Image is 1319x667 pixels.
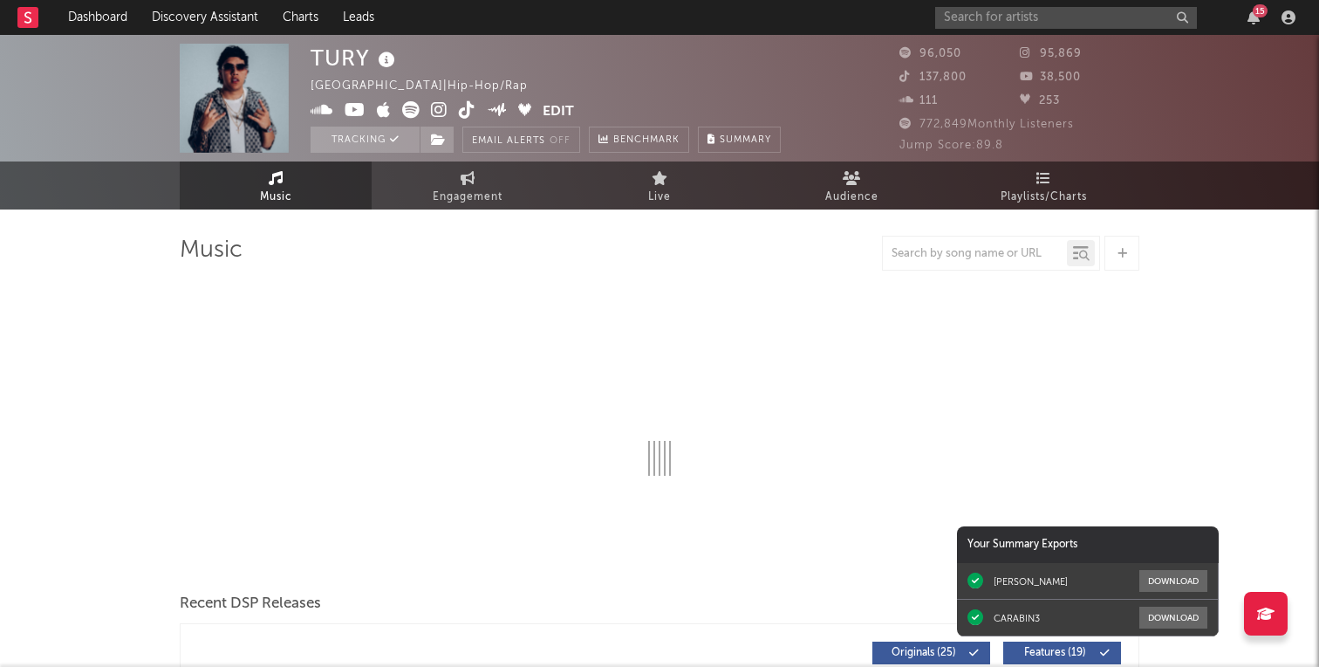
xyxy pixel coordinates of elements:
a: Playlists/Charts [947,162,1139,210]
input: Search by song name or URL [883,247,1067,261]
button: 15 [1247,10,1260,24]
span: Audience [825,187,878,208]
em: Off [550,136,571,146]
button: Edit [543,101,574,123]
span: 772,849 Monthly Listeners [899,119,1074,130]
button: Email AlertsOff [462,127,580,153]
span: Engagement [433,187,502,208]
div: 15 [1253,4,1268,17]
a: Engagement [372,162,564,210]
a: Benchmark [589,127,689,153]
div: CARABIN3 [994,612,1040,624]
span: Playlists/Charts [1001,187,1087,208]
a: Music [180,162,372,210]
button: Tracking [311,127,420,153]
button: Download [1139,570,1207,592]
input: Search for artists [935,7,1197,29]
span: 137,800 [899,72,967,83]
span: 38,500 [1020,72,1081,83]
span: Summary [720,135,771,145]
span: 96,050 [899,48,961,59]
button: Originals(25) [872,642,990,664]
span: Recent DSP Releases [180,594,321,615]
span: Originals ( 25 ) [884,648,964,658]
div: Your Summary Exports [957,526,1219,563]
span: 95,869 [1020,48,1082,59]
span: 111 [899,95,938,107]
div: [GEOGRAPHIC_DATA] | Hip-Hop/Rap [311,76,548,97]
span: Jump Score: 89.8 [899,140,1003,151]
span: Music [260,187,292,208]
a: Audience [755,162,947,210]
button: Summary [698,127,781,153]
span: Live [648,187,671,208]
div: TURY [311,44,400,72]
span: Features ( 19 ) [1015,648,1095,658]
span: 253 [1020,95,1060,107]
div: [PERSON_NAME] [994,575,1068,588]
button: Download [1139,607,1207,629]
button: Features(19) [1003,642,1121,664]
a: Live [564,162,755,210]
span: Benchmark [613,130,680,151]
